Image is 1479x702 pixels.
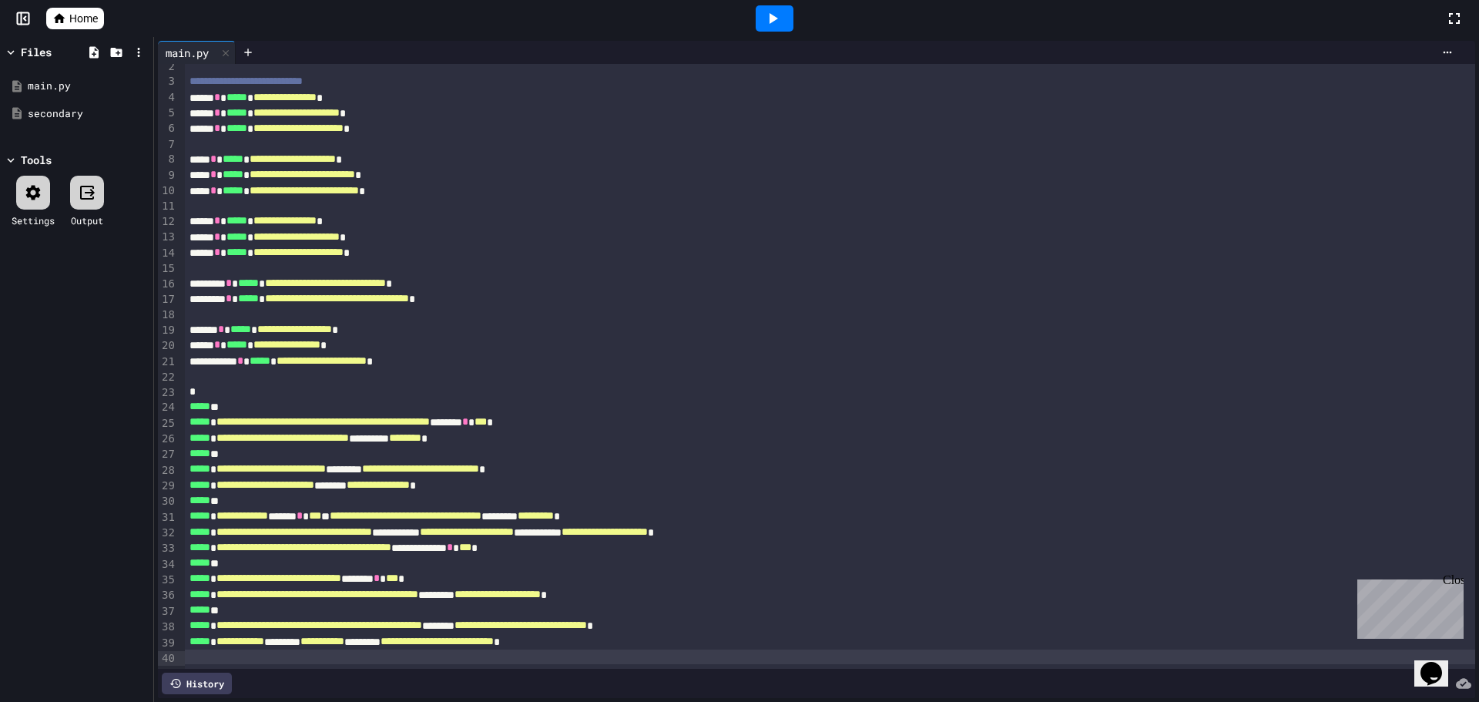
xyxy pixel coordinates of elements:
div: 19 [158,323,177,338]
div: Settings [12,213,55,227]
div: 40 [158,651,177,667]
div: 9 [158,168,177,183]
div: 35 [158,573,177,588]
div: 11 [158,199,177,214]
div: 31 [158,510,177,526]
div: 32 [158,526,177,541]
div: 18 [158,307,177,323]
div: Tools [21,152,52,168]
div: 12 [158,214,177,230]
span: Home [69,11,98,26]
div: 22 [158,370,177,385]
div: 17 [158,292,177,307]
div: 25 [158,416,177,432]
div: 4 [158,90,177,106]
div: 6 [158,121,177,136]
div: 16 [158,277,177,292]
div: 34 [158,557,177,573]
iframe: chat widget [1414,640,1464,687]
div: 26 [158,432,177,447]
div: Files [21,44,52,60]
div: 15 [158,261,177,277]
div: 3 [158,74,177,89]
div: 36 [158,588,177,603]
div: 37 [158,604,177,620]
iframe: chat widget [1351,573,1464,639]
div: 28 [158,463,177,479]
div: 21 [158,354,177,370]
div: 23 [158,385,177,401]
div: 24 [158,400,177,415]
div: 8 [158,152,177,167]
div: secondary [28,106,148,122]
div: 30 [158,494,177,509]
div: main.py [28,79,148,94]
div: 27 [158,447,177,462]
div: History [162,673,232,694]
div: main.py [158,45,216,61]
div: 10 [158,183,177,199]
div: main.py [158,41,236,64]
div: 7 [158,137,177,153]
div: 33 [158,541,177,556]
div: 29 [158,479,177,494]
a: Home [46,8,104,29]
div: 39 [158,636,177,651]
div: 14 [158,246,177,261]
div: 2 [158,59,177,75]
div: 13 [158,230,177,245]
div: 20 [158,338,177,354]
div: Chat with us now!Close [6,6,106,98]
div: 38 [158,620,177,635]
div: 5 [158,106,177,121]
div: Output [71,213,103,227]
